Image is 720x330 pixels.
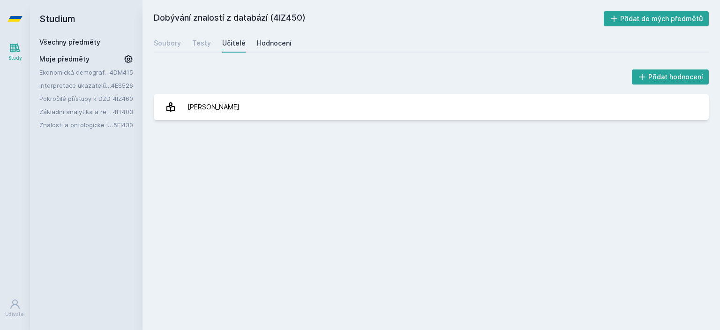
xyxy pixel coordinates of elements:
[187,98,240,116] div: [PERSON_NAME]
[39,81,111,90] a: Interpretace ukazatelů ekonomického a sociálního vývoje (anglicky)
[257,38,292,48] div: Hodnocení
[222,38,246,48] div: Učitelé
[154,34,181,53] a: Soubory
[2,294,28,322] a: Uživatel
[154,94,709,120] a: [PERSON_NAME]
[39,68,110,77] a: Ekonomická demografie I
[632,69,709,84] button: Přidat hodnocení
[604,11,709,26] button: Přidat do mých předmětů
[2,38,28,66] a: Study
[192,38,211,48] div: Testy
[154,38,181,48] div: Soubory
[39,54,90,64] span: Moje předměty
[222,34,246,53] a: Učitelé
[39,38,100,46] a: Všechny předměty
[192,34,211,53] a: Testy
[257,34,292,53] a: Hodnocení
[39,107,113,116] a: Základní analytika a reporting
[39,120,113,130] a: Znalosti a ontologické inženýrství
[8,54,22,61] div: Study
[5,311,25,318] div: Uživatel
[111,82,133,89] a: 4ES526
[113,108,133,115] a: 4IT403
[110,69,133,76] a: 4DM415
[113,95,133,102] a: 4IZ460
[39,94,113,103] a: Pokročilé přístupy k DZD
[113,121,133,129] a: 5FI430
[154,11,604,26] h2: Dobývání znalostí z databází (4IZ450)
